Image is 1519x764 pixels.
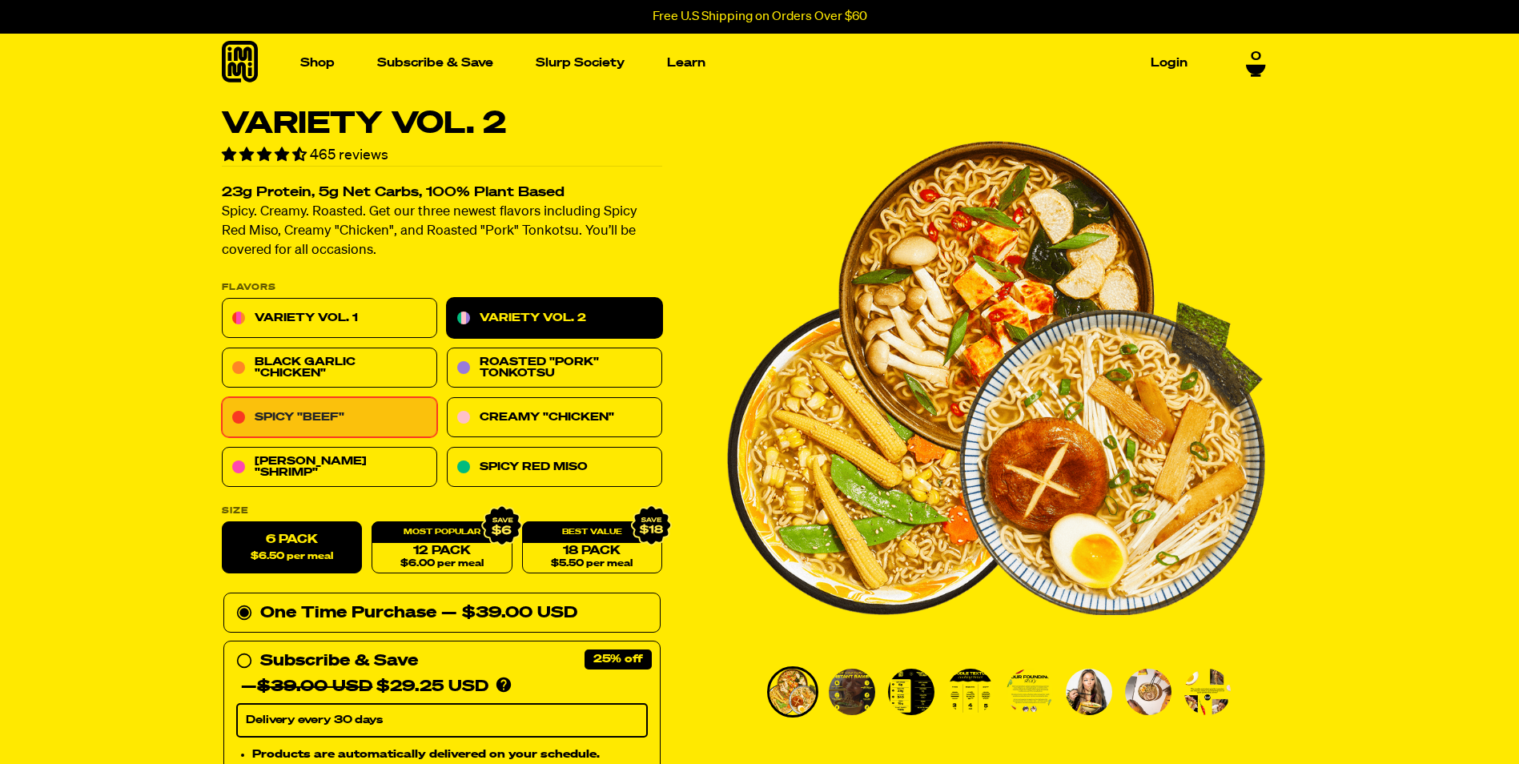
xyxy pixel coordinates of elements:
[551,559,633,569] span: $5.50 per meal
[653,10,867,24] p: Free U.S Shipping on Orders Over $60
[400,559,483,569] span: $6.00 per meal
[447,348,662,388] a: Roasted "Pork" Tonkotsu
[222,448,437,488] a: [PERSON_NAME] "Shrimp"
[222,522,362,574] label: 6 Pack
[1007,669,1053,715] img: Variety Vol. 2
[529,50,631,75] a: Slurp Society
[260,649,418,674] div: Subscribe & Save
[310,148,388,163] span: 465 reviews
[767,666,818,718] li: Go to slide 1
[886,666,937,718] li: Go to slide 3
[826,666,878,718] li: Go to slide 2
[447,398,662,438] a: Creamy "Chicken"
[222,283,662,292] p: Flavors
[1123,666,1174,718] li: Go to slide 7
[8,690,169,756] iframe: Marketing Popup
[1066,669,1112,715] img: Variety Vol. 2
[236,601,648,626] div: One Time Purchase
[947,669,994,715] img: Variety Vol. 2
[222,299,437,339] a: Variety Vol. 1
[236,704,648,738] select: Subscribe & Save —$39.00 USD$29.25 USD Products are automatically delivered on your schedule. No ...
[222,348,437,388] a: Black Garlic "Chicken"
[1063,666,1115,718] li: Go to slide 6
[727,109,1265,647] div: PDP main carousel
[829,669,875,715] img: Variety Vol. 2
[727,109,1265,647] img: Variety Vol. 2
[251,552,333,562] span: $6.50 per meal
[371,50,500,75] a: Subscribe & Save
[294,34,1194,92] nav: Main navigation
[222,507,662,516] label: Size
[1246,50,1266,77] a: 0
[222,148,310,163] span: 4.70 stars
[252,746,648,763] li: Products are automatically delivered on your schedule.
[447,448,662,488] a: Spicy Red Miso
[294,50,341,75] a: Shop
[1184,669,1231,715] img: Variety Vol. 2
[257,679,372,695] del: $39.00 USD
[441,601,577,626] div: — $39.00 USD
[1251,50,1261,64] span: 0
[1004,666,1055,718] li: Go to slide 5
[661,50,712,75] a: Learn
[372,522,512,574] a: 12 Pack$6.00 per meal
[521,522,661,574] a: 18 Pack$5.50 per meal
[770,669,816,715] img: Variety Vol. 2
[447,299,662,339] a: Variety Vol. 2
[241,674,488,700] div: — $29.25 USD
[222,398,437,438] a: Spicy "Beef"
[727,109,1265,647] li: 1 of 8
[727,666,1265,718] div: PDP main carousel thumbnails
[1144,50,1194,75] a: Login
[1182,666,1233,718] li: Go to slide 8
[945,666,996,718] li: Go to slide 4
[888,669,934,715] img: Variety Vol. 2
[222,187,662,200] h2: 23g Protein, 5g Net Carbs, 100% Plant Based
[222,203,662,261] p: Spicy. Creamy. Roasted. Get our three newest flavors including Spicy Red Miso, Creamy "Chicken", ...
[1125,669,1171,715] img: Variety Vol. 2
[222,109,662,139] h1: Variety Vol. 2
